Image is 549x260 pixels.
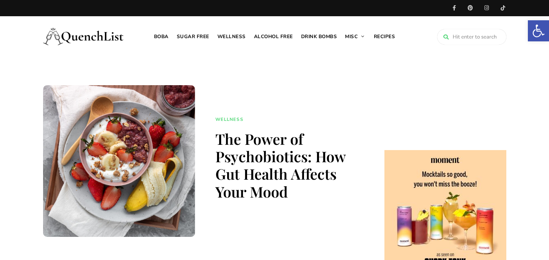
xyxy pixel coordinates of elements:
[437,29,506,45] input: Hit enter to search
[370,16,399,57] a: Recipes
[150,16,173,57] a: Boba
[43,85,195,237] img: Psychobiotics Benefits
[341,16,370,57] a: Misc
[173,16,213,57] a: Sugar free
[213,16,250,57] a: Wellness
[250,16,297,57] a: Alcohol free
[215,116,243,123] a: Wellness
[43,20,124,53] img: Quench List
[297,16,341,57] a: Drink Bombs
[215,130,360,200] h1: The Power of Psychobiotics: How Gut Health Affects Your Mood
